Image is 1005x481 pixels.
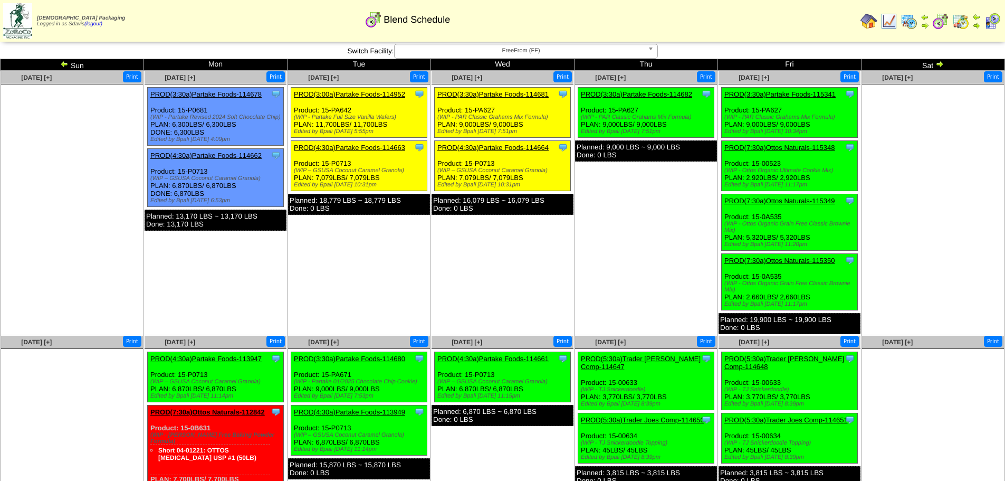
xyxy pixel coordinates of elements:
div: Planned: 15,870 LBS ~ 15,870 LBS Done: 0 LBS [288,458,430,479]
img: arrowright.gif [921,21,929,30]
a: [DATE] [+] [595,74,626,81]
a: [DATE] [+] [165,74,195,81]
div: (WIP – GSUSA Coconut Caramel Granola) [294,432,427,438]
a: PROD(4:30a)Partake Foods-114661 [437,355,549,363]
a: PROD(7:30a)Ottos Naturals-115350 [724,257,835,265]
div: (WIP - Ottos Organic Grain Free Classic Brownie Mix) [724,221,857,233]
div: Product: 15-P0713 PLAN: 6,870LBS / 6,870LBS [148,352,284,402]
div: Product: 15-00633 PLAN: 3,770LBS / 3,770LBS [722,352,858,410]
div: (WIP - TJ Snickerdoodle Topping) [581,440,714,446]
img: Tooltip [845,89,855,99]
a: PROD(3:30a)Partake Foods-114681 [437,90,549,98]
div: Product: 15-00633 PLAN: 3,770LBS / 3,770LBS [578,352,714,410]
span: Blend Schedule [384,14,450,25]
button: Print [984,336,1002,347]
div: (WIP - PAR Classic Grahams Mix Formula) [437,114,570,120]
div: Product: 15-PA642 PLAN: 11,700LBS / 11,700LBS [291,88,427,138]
img: home.gif [860,13,877,30]
div: Edited by Bpali [DATE] 8:39pm [581,401,714,407]
div: Product: 15-P0713 PLAN: 6,870LBS / 6,870LBS [291,405,427,456]
div: Edited by Bpali [DATE] 11:17pm [724,301,857,307]
img: Tooltip [845,353,855,364]
img: Tooltip [414,407,425,417]
div: Edited by Bpali [DATE] 10:31pm [294,182,427,188]
button: Print [697,71,715,82]
img: Tooltip [271,353,281,364]
button: Print [840,71,859,82]
img: arrowright.gif [935,60,944,68]
td: Mon [144,59,288,71]
img: line_graph.gif [880,13,897,30]
div: Planned: 18,779 LBS ~ 18,779 LBS Done: 0 LBS [288,194,430,215]
div: Edited by Bpali [DATE] 7:53pm [294,393,427,399]
div: Edited by Bpali [DATE] 8:39pm [724,454,857,460]
div: (WIP - PAR Classic Grahams Mix Formula) [581,114,714,120]
button: Print [266,336,285,347]
span: Logged in as Sdavis [37,15,125,27]
div: Planned: 19,900 LBS ~ 19,900 LBS Done: 0 LBS [719,313,860,334]
img: arrowleft.gif [60,60,69,68]
a: (logout) [84,21,102,27]
a: PROD(5:30a)Trader Joes Comp-114651 [724,416,848,424]
td: Thu [575,59,718,71]
img: Tooltip [558,89,568,99]
a: [DATE] [+] [882,338,913,346]
div: Planned: 9,000 LBS ~ 9,000 LBS Done: 0 LBS [575,140,717,162]
img: Tooltip [271,89,281,99]
img: calendarcustomer.gif [984,13,1001,30]
button: Print [984,71,1002,82]
a: [DATE] [+] [452,338,482,346]
span: [DATE] [+] [739,74,769,81]
div: (WIP – GSUSA Coconut Caramel Granola) [437,379,570,385]
a: PROD(4:30a)Partake Foods-113947 [150,355,262,363]
a: [DATE] [+] [595,338,626,346]
button: Print [553,336,572,347]
div: (WIP – GSUSA Coconut Caramel Granola) [294,167,427,174]
div: (WIP - Ottos Organic Grain Free Classic Brownie Mix) [724,280,857,293]
div: Product: 15-PA627 PLAN: 9,000LBS / 9,000LBS [578,88,714,138]
img: Tooltip [701,414,712,425]
a: PROD(7:30a)Ottos Naturals-115348 [724,144,835,152]
div: Edited by Bpali [DATE] 7:51pm [437,128,570,135]
img: Tooltip [558,142,568,153]
img: calendarblend.gif [365,11,382,28]
img: Tooltip [558,353,568,364]
div: Planned: 6,870 LBS ~ 6,870 LBS Done: 0 LBS [432,405,573,426]
a: [DATE] [+] [21,74,52,81]
button: Print [840,336,859,347]
div: (WIP – GSUSA Coconut Caramel Granola) [150,379,283,385]
img: arrowleft.gif [972,13,981,21]
button: Print [123,336,141,347]
div: Edited by Bpali [DATE] 11:20pm [724,241,857,248]
a: PROD(7:30a)Ottos Naturals-112842 [150,408,265,416]
a: PROD(5:30a)Trader [PERSON_NAME] Comp-114647 [581,355,701,371]
td: Sat [862,59,1005,71]
div: (WIP - Partake 01/2025 Chocolate Chip Cookie) [294,379,427,385]
div: Planned: 16,079 LBS ~ 16,079 LBS Done: 0 LBS [432,194,573,215]
button: Print [123,71,141,82]
div: Edited by Bpali [DATE] 11:15pm [437,393,570,399]
div: Product: 15-0A535 PLAN: 5,320LBS / 5,320LBS [722,194,858,251]
a: [DATE] [+] [308,74,339,81]
img: Tooltip [845,255,855,266]
button: Print [410,71,428,82]
a: [DATE] [+] [308,338,339,346]
img: Tooltip [271,407,281,417]
div: (WIP – GSUSA Coconut Caramel Granola) [150,175,283,182]
img: Tooltip [701,89,712,99]
button: Print [553,71,572,82]
img: Tooltip [845,195,855,206]
td: Wed [431,59,575,71]
td: Fri [718,59,862,71]
div: Edited by Bpali [DATE] 4:09pm [150,136,283,143]
div: (WIP – GSUSA Coconut Caramel Granola) [437,167,570,174]
a: PROD(3:30a)Partake Foods-114680 [294,355,405,363]
a: [DATE] [+] [165,338,195,346]
a: [DATE] [+] [452,74,482,81]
